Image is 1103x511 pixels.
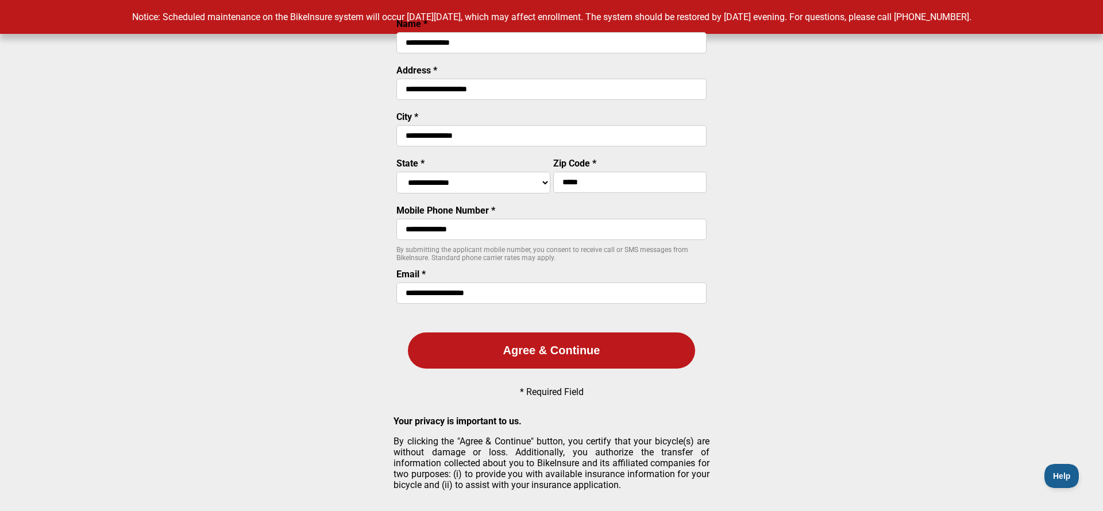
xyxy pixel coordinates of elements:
[396,158,425,169] label: State *
[396,18,427,29] label: Name *
[396,205,495,216] label: Mobile Phone Number *
[396,246,707,262] p: By submitting the applicant mobile number, you consent to receive call or SMS messages from BikeI...
[394,436,709,490] p: By clicking the "Agree & Continue" button, you certify that your bicycle(s) are without damage or...
[408,332,695,369] button: Agree & Continue
[396,269,426,280] label: Email *
[394,416,522,427] strong: Your privacy is important to us.
[520,386,584,397] p: * Required Field
[1044,464,1080,488] iframe: Toggle Customer Support
[396,111,418,122] label: City *
[396,65,437,76] label: Address *
[553,158,596,169] label: Zip Code *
